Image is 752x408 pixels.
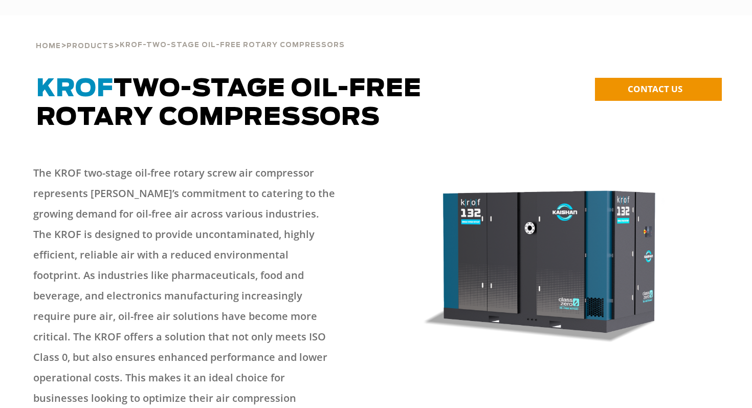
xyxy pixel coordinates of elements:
a: Products [67,41,114,50]
span: KROF [36,77,114,101]
span: TWO-STAGE OIL-FREE ROTARY COMPRESSORS [36,77,422,130]
span: Products [67,43,114,50]
span: KROF-TWO-STAGE OIL-FREE ROTARY COMPRESSORS [120,42,345,49]
span: Home [36,43,61,50]
a: Home [36,41,61,50]
span: CONTACT US [628,83,682,95]
a: CONTACT US [595,78,722,101]
div: > > [36,15,716,54]
img: krof132 [382,168,716,356]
